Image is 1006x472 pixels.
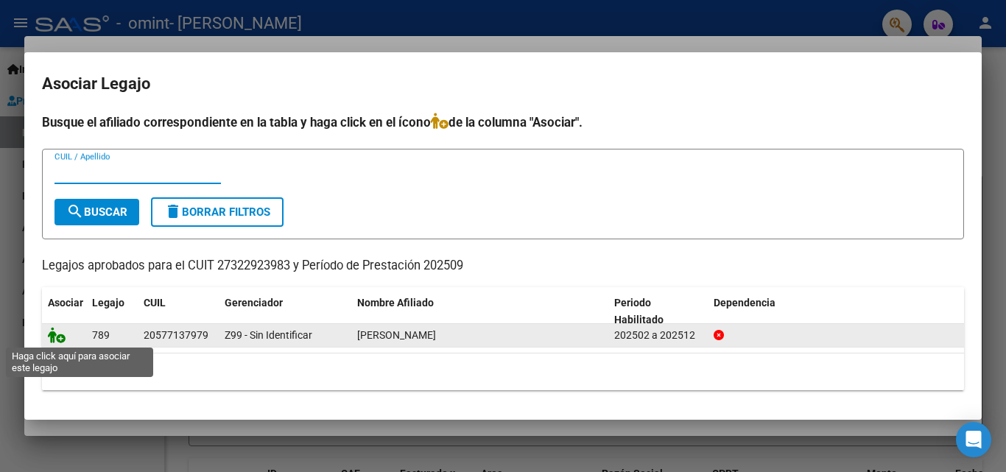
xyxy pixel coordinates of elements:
[351,287,608,336] datatable-header-cell: Nombre Afiliado
[164,202,182,220] mat-icon: delete
[92,329,110,341] span: 789
[714,297,775,309] span: Dependencia
[956,422,991,457] div: Open Intercom Messenger
[86,287,138,336] datatable-header-cell: Legajo
[42,257,964,275] p: Legajos aprobados para el CUIT 27322923983 y Período de Prestación 202509
[614,297,664,325] span: Periodo Habilitado
[66,205,127,219] span: Buscar
[225,297,283,309] span: Gerenciador
[66,202,84,220] mat-icon: search
[708,287,965,336] datatable-header-cell: Dependencia
[357,297,434,309] span: Nombre Afiliado
[48,297,83,309] span: Asociar
[151,197,284,227] button: Borrar Filtros
[144,327,208,344] div: 20577137979
[164,205,270,219] span: Borrar Filtros
[144,297,166,309] span: CUIL
[614,327,702,344] div: 202502 a 202512
[357,329,436,341] span: CAMMISULI GAMALERI STEFANO
[608,287,708,336] datatable-header-cell: Periodo Habilitado
[42,113,964,132] h4: Busque el afiliado correspondiente en la tabla y haga click en el ícono de la columna "Asociar".
[42,287,86,336] datatable-header-cell: Asociar
[225,329,312,341] span: Z99 - Sin Identificar
[54,199,139,225] button: Buscar
[92,297,124,309] span: Legajo
[42,353,964,390] div: 1 registros
[219,287,351,336] datatable-header-cell: Gerenciador
[42,70,964,98] h2: Asociar Legajo
[138,287,219,336] datatable-header-cell: CUIL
